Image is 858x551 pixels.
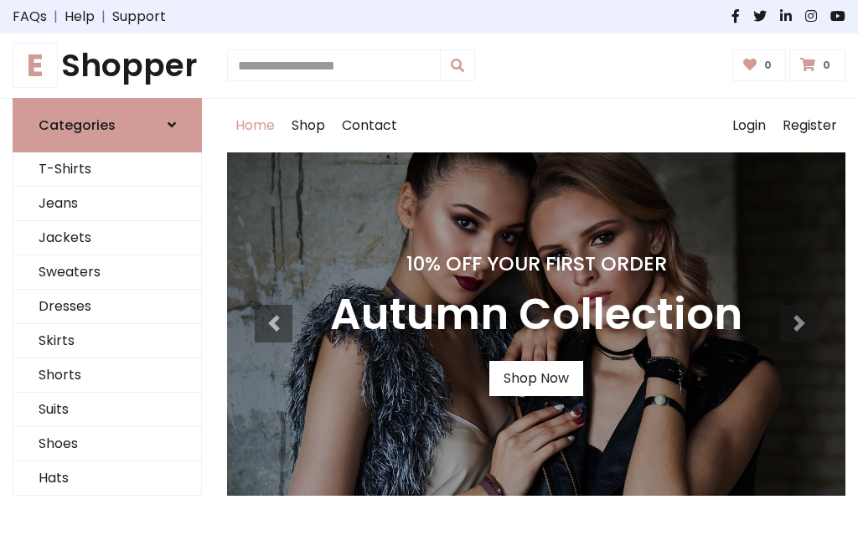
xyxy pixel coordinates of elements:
a: T-Shirts [13,152,201,187]
h1: Shopper [13,47,202,85]
a: 0 [789,49,845,81]
a: EShopper [13,47,202,85]
a: Dresses [13,290,201,324]
a: Login [724,99,774,152]
a: Home [227,99,283,152]
a: Hats [13,461,201,496]
span: 0 [760,58,776,73]
a: 0 [732,49,787,81]
a: Register [774,99,845,152]
span: 0 [819,58,835,73]
h3: Autumn Collection [330,289,742,341]
span: E [13,43,58,88]
a: Jackets [13,221,201,255]
h4: 10% Off Your First Order [330,252,742,275]
a: Help [65,7,95,27]
a: Contact [333,99,406,152]
a: Shorts [13,358,201,393]
span: | [47,7,65,27]
a: Support [112,7,166,27]
a: Categories [13,98,202,152]
a: Shop Now [489,361,583,396]
a: Shoes [13,427,201,461]
a: Suits [13,393,201,427]
a: FAQs [13,7,47,27]
span: | [95,7,112,27]
a: Jeans [13,187,201,221]
a: Skirts [13,324,201,358]
a: Shop [283,99,333,152]
h6: Categories [39,117,116,133]
a: Sweaters [13,255,201,290]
